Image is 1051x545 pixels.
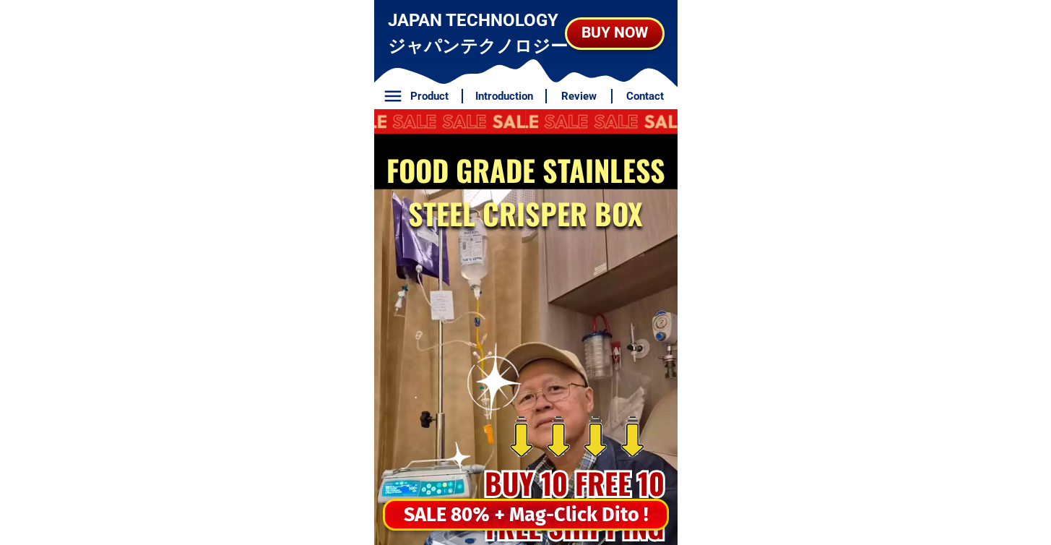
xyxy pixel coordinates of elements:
h6: Review [555,88,604,105]
h3: JAPAN TECHNOLOGY ジャパンテクノロジー [388,7,569,59]
h6: Contact [620,88,670,105]
h6: Introduction [470,88,537,105]
h6: Product [405,88,454,105]
div: SALE 80% + Mag-Click Dito ! [385,500,667,530]
div: BUY NOW [567,22,662,45]
h2: FOOD GRADE STAINLESS STEEL CRISPER BOX [379,148,672,235]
